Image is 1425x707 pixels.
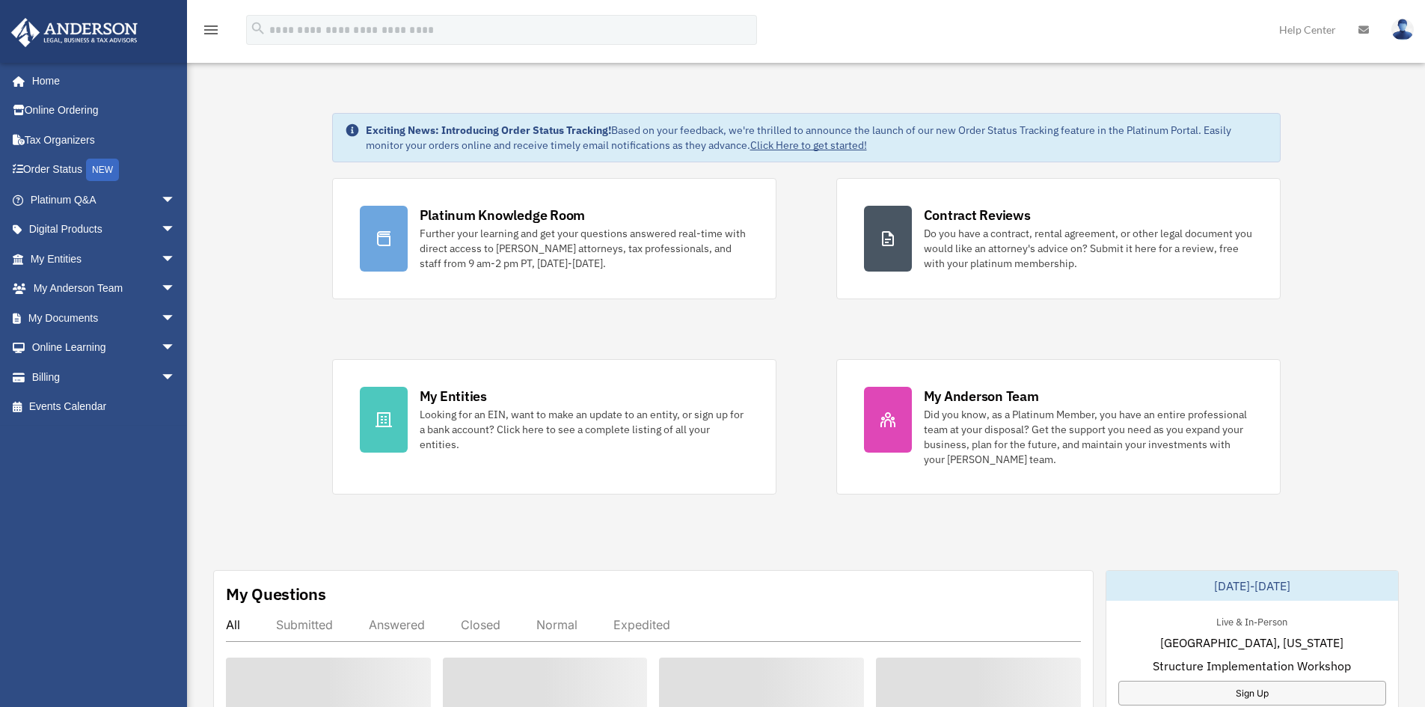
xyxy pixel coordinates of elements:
[86,159,119,181] div: NEW
[10,244,198,274] a: My Entitiesarrow_drop_down
[366,123,611,137] strong: Exciting News: Introducing Order Status Tracking!
[161,303,191,334] span: arrow_drop_down
[202,21,220,39] i: menu
[1391,19,1414,40] img: User Pic
[161,185,191,215] span: arrow_drop_down
[1106,571,1398,601] div: [DATE]-[DATE]
[924,226,1253,271] div: Do you have a contract, rental agreement, or other legal document you would like an attorney's ad...
[750,138,867,152] a: Click Here to get started!
[332,178,776,299] a: Platinum Knowledge Room Further your learning and get your questions answered real-time with dire...
[420,206,586,224] div: Platinum Knowledge Room
[226,583,326,605] div: My Questions
[161,362,191,393] span: arrow_drop_down
[10,185,198,215] a: Platinum Q&Aarrow_drop_down
[836,359,1281,495] a: My Anderson Team Did you know, as a Platinum Member, you have an entire professional team at your...
[1204,613,1299,628] div: Live & In-Person
[161,244,191,275] span: arrow_drop_down
[1153,657,1351,675] span: Structure Implementation Workshop
[420,226,749,271] div: Further your learning and get your questions answered real-time with direct access to [PERSON_NAM...
[924,407,1253,467] div: Did you know, as a Platinum Member, you have an entire professional team at your disposal? Get th...
[10,392,198,422] a: Events Calendar
[369,617,425,632] div: Answered
[613,617,670,632] div: Expedited
[10,362,198,392] a: Billingarrow_drop_down
[461,617,500,632] div: Closed
[420,387,487,405] div: My Entities
[250,20,266,37] i: search
[536,617,577,632] div: Normal
[332,359,776,495] a: My Entities Looking for an EIN, want to make an update to an entity, or sign up for a bank accoun...
[10,66,191,96] a: Home
[10,125,198,155] a: Tax Organizers
[924,387,1039,405] div: My Anderson Team
[924,206,1031,224] div: Contract Reviews
[10,155,198,186] a: Order StatusNEW
[226,617,240,632] div: All
[202,26,220,39] a: menu
[10,274,198,304] a: My Anderson Teamarrow_drop_down
[836,178,1281,299] a: Contract Reviews Do you have a contract, rental agreement, or other legal document you would like...
[366,123,1268,153] div: Based on your feedback, we're thrilled to announce the launch of our new Order Status Tracking fe...
[10,96,198,126] a: Online Ordering
[161,215,191,245] span: arrow_drop_down
[10,303,198,333] a: My Documentsarrow_drop_down
[276,617,333,632] div: Submitted
[1160,634,1343,652] span: [GEOGRAPHIC_DATA], [US_STATE]
[7,18,142,47] img: Anderson Advisors Platinum Portal
[1118,681,1386,706] a: Sign Up
[161,333,191,364] span: arrow_drop_down
[10,215,198,245] a: Digital Productsarrow_drop_down
[161,274,191,304] span: arrow_drop_down
[10,333,198,363] a: Online Learningarrow_drop_down
[420,407,749,452] div: Looking for an EIN, want to make an update to an entity, or sign up for a bank account? Click her...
